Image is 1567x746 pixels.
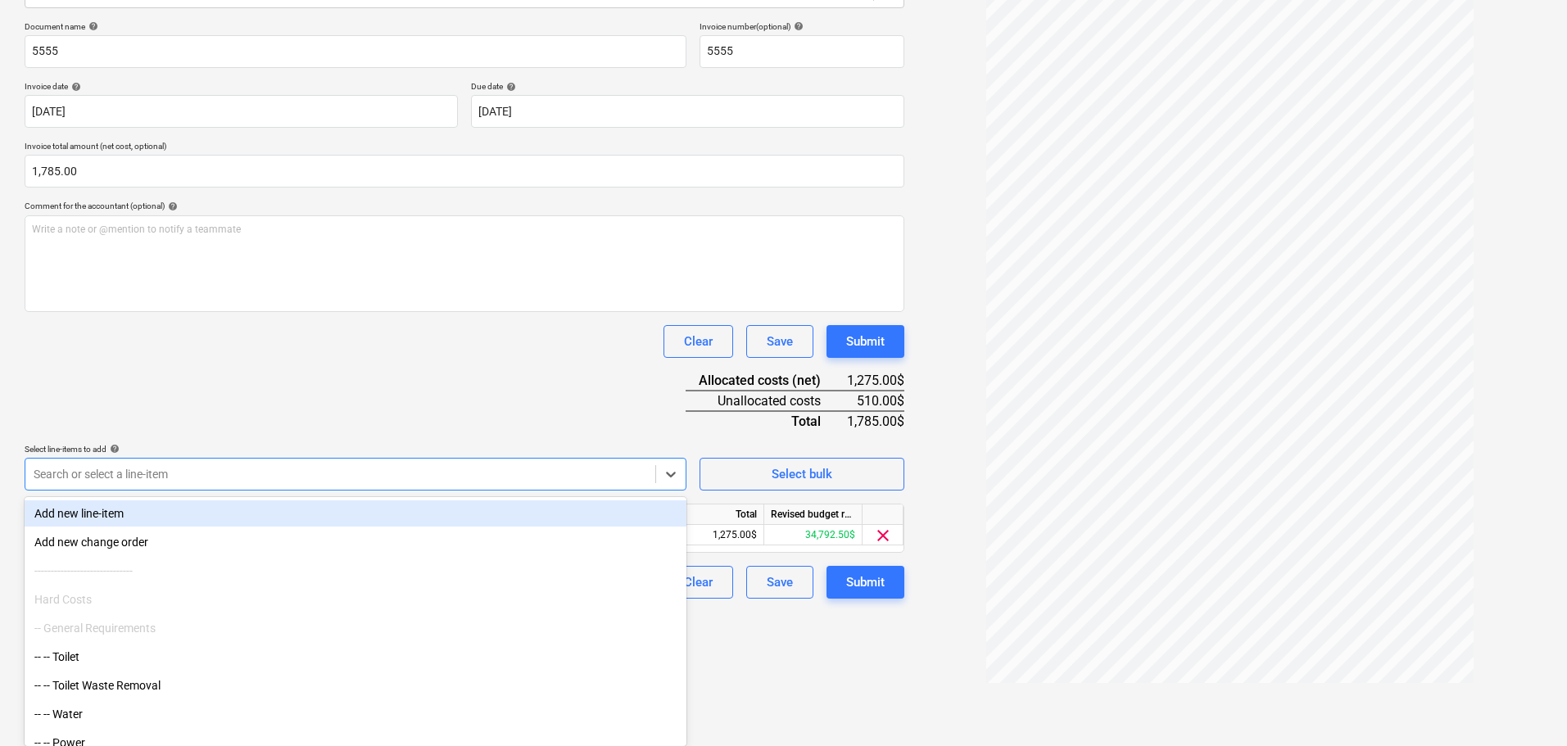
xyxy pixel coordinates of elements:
[847,371,904,391] div: 1,275.00$
[764,504,863,525] div: Revised budget remaining
[25,701,686,727] div: -- -- Water
[25,644,686,670] div: -- -- Toilet
[764,525,863,545] div: 34,792.50$
[471,95,904,128] input: Due date not specified
[25,615,686,641] div: -- General Requirements
[846,331,885,352] div: Submit
[663,566,733,599] button: Clear
[700,458,904,491] button: Select bulk
[666,504,764,525] div: Total
[827,566,904,599] button: Submit
[847,411,904,431] div: 1,785.00$
[684,572,713,593] div: Clear
[25,201,904,211] div: Comment for the accountant (optional)
[85,21,98,31] span: help
[790,21,804,31] span: help
[165,201,178,211] span: help
[663,325,733,358] button: Clear
[25,558,686,584] div: ------------------------------
[746,325,813,358] button: Save
[686,371,847,391] div: Allocated costs (net)
[25,672,686,699] div: -- -- Toilet Waste Removal
[666,525,764,545] div: 1,275.00$
[503,82,516,92] span: help
[846,572,885,593] div: Submit
[746,566,813,599] button: Save
[25,586,686,613] div: Hard Costs
[684,331,713,352] div: Clear
[471,81,904,92] div: Due date
[68,82,81,92] span: help
[25,155,904,188] input: Invoice total amount (net cost, optional)
[106,444,120,454] span: help
[25,35,686,68] input: Document name
[847,391,904,411] div: 510.00$
[686,391,847,411] div: Unallocated costs
[25,81,458,92] div: Invoice date
[686,411,847,431] div: Total
[700,35,904,68] input: Invoice number
[25,444,686,454] div: Select line-items to add
[25,500,686,527] div: Add new line-item
[767,572,793,593] div: Save
[772,463,832,485] div: Select bulk
[827,325,904,358] button: Submit
[25,529,686,555] div: Add new change order
[873,526,893,545] span: clear
[25,21,686,32] div: Document name
[25,95,458,128] input: Invoice date not specified
[700,21,904,32] div: Invoice number (optional)
[767,331,793,352] div: Save
[25,141,904,155] p: Invoice total amount (net cost, optional)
